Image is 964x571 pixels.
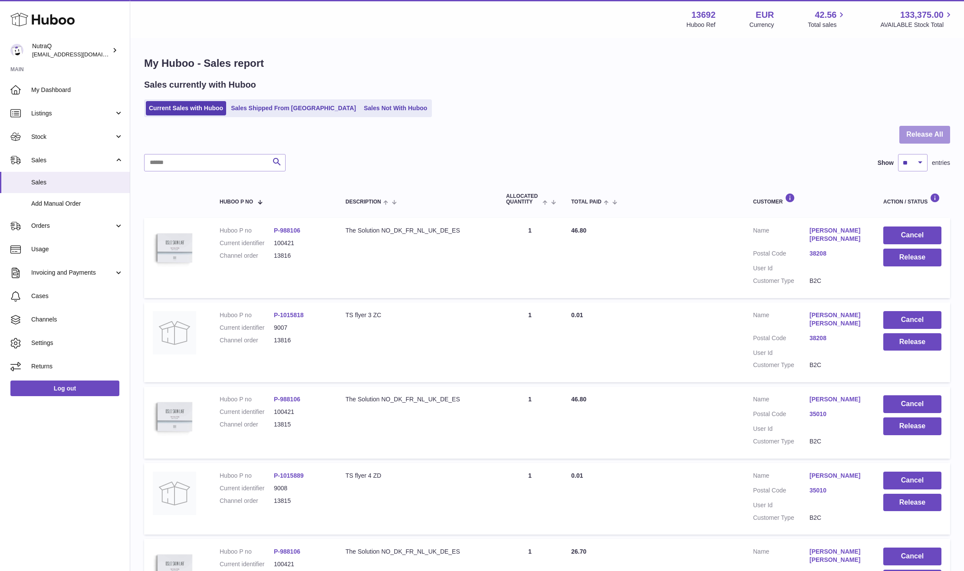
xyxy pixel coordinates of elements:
[274,472,304,479] a: P-1015889
[220,560,274,568] dt: Current identifier
[899,126,950,144] button: Release All
[31,109,114,118] span: Listings
[32,42,110,59] div: NutraQ
[274,396,300,403] a: P-988106
[274,227,300,234] a: P-988106
[10,44,23,57] img: log@nutraq.com
[571,312,583,318] span: 0.01
[146,101,226,115] a: Current Sales with Huboo
[31,245,123,253] span: Usage
[31,222,114,230] span: Orders
[497,463,563,535] td: 1
[345,199,381,205] span: Description
[878,159,894,167] label: Show
[571,548,586,555] span: 26.70
[883,417,941,435] button: Release
[753,277,809,285] dt: Customer Type
[220,199,253,205] span: Huboo P no
[274,497,328,505] dd: 13815
[274,484,328,492] dd: 9008
[31,339,123,347] span: Settings
[753,548,809,566] dt: Name
[274,324,328,332] dd: 9007
[753,410,809,420] dt: Postal Code
[932,159,950,167] span: entries
[497,218,563,298] td: 1
[497,302,563,382] td: 1
[900,9,944,21] span: 133,375.00
[31,315,123,324] span: Channels
[883,494,941,512] button: Release
[153,311,196,354] img: no-photo.jpg
[753,334,809,345] dt: Postal Code
[883,249,941,266] button: Release
[883,472,941,489] button: Cancel
[31,178,123,187] span: Sales
[220,497,274,505] dt: Channel order
[815,9,836,21] span: 42.56
[361,101,430,115] a: Sales Not With Huboo
[220,311,274,319] dt: Huboo P no
[31,292,123,300] span: Cases
[153,472,196,515] img: no-photo.jpg
[883,548,941,565] button: Cancel
[274,239,328,247] dd: 100421
[345,395,489,404] div: The Solution NO_DK_FR_NL_UK_DE_ES
[274,560,328,568] dd: 100421
[571,472,583,479] span: 0.01
[809,334,866,342] a: 38208
[144,79,256,91] h2: Sales currently with Huboo
[808,21,846,29] span: Total sales
[31,362,123,371] span: Returns
[144,56,950,70] h1: My Huboo - Sales report
[750,21,774,29] div: Currency
[880,21,954,29] span: AVAILABLE Stock Total
[274,408,328,416] dd: 100421
[274,312,304,318] a: P-1015818
[756,9,774,21] strong: EUR
[31,156,114,164] span: Sales
[220,239,274,247] dt: Current identifier
[153,395,196,439] img: 136921728478892.jpg
[809,249,866,258] a: 38208
[31,269,114,277] span: Invoicing and Payments
[274,548,300,555] a: P-988106
[220,472,274,480] dt: Huboo P no
[31,86,123,94] span: My Dashboard
[753,472,809,482] dt: Name
[274,252,328,260] dd: 13816
[808,9,846,29] a: 42.56 Total sales
[753,514,809,522] dt: Customer Type
[883,333,941,351] button: Release
[809,277,866,285] dd: B2C
[753,349,809,357] dt: User Id
[228,101,359,115] a: Sales Shipped From [GEOGRAPHIC_DATA]
[274,336,328,345] dd: 13816
[753,486,809,497] dt: Postal Code
[883,395,941,413] button: Cancel
[31,200,123,208] span: Add Manual Order
[32,51,128,58] span: [EMAIL_ADDRESS][DOMAIN_NAME]
[753,395,809,406] dt: Name
[220,226,274,235] dt: Huboo P no
[753,264,809,272] dt: User Id
[809,486,866,495] a: 35010
[571,396,586,403] span: 46.80
[220,324,274,332] dt: Current identifier
[220,420,274,429] dt: Channel order
[880,9,954,29] a: 133,375.00 AVAILABLE Stock Total
[809,410,866,418] a: 35010
[809,226,866,243] a: [PERSON_NAME] [PERSON_NAME]
[220,395,274,404] dt: Huboo P no
[345,472,489,480] div: TS flyer 4 ZD
[809,437,866,446] dd: B2C
[753,361,809,369] dt: Customer Type
[220,408,274,416] dt: Current identifier
[753,226,809,245] dt: Name
[809,395,866,404] a: [PERSON_NAME]
[571,227,586,234] span: 46.80
[809,472,866,480] a: [PERSON_NAME]
[220,252,274,260] dt: Channel order
[753,249,809,260] dt: Postal Code
[883,226,941,244] button: Cancel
